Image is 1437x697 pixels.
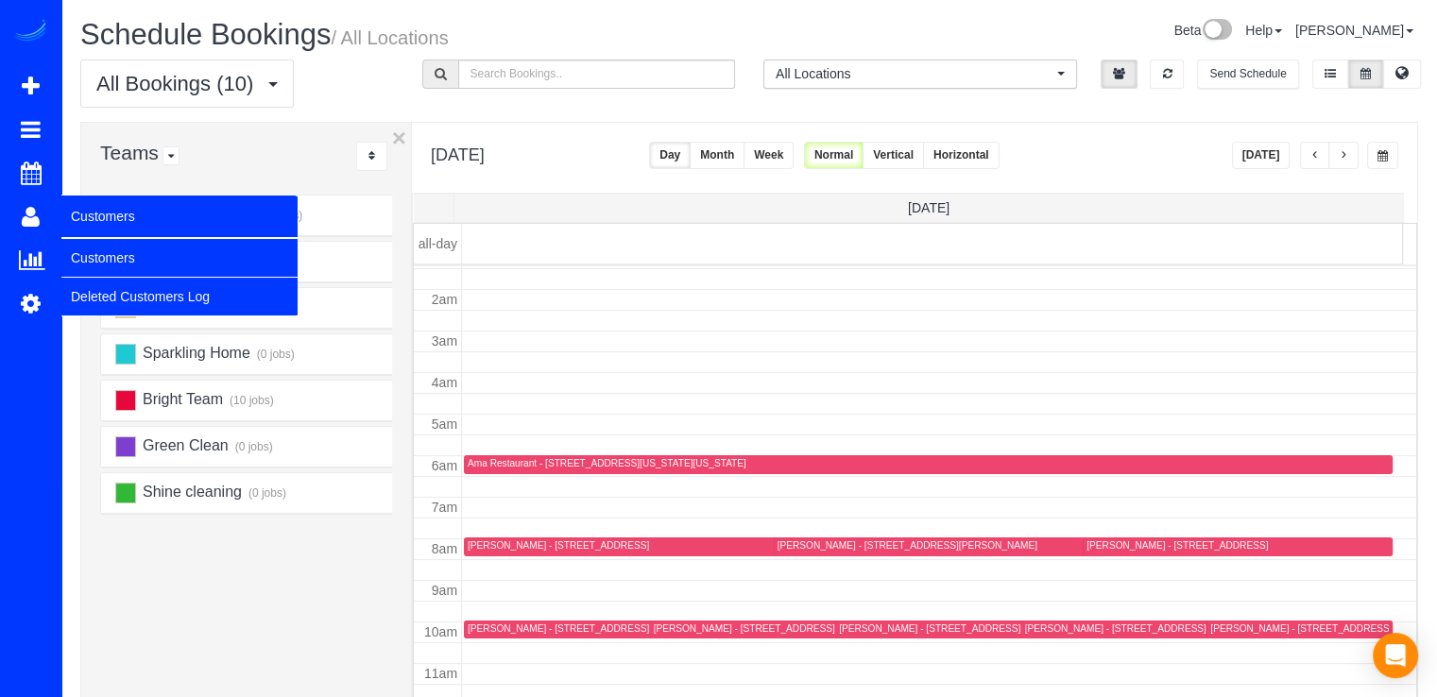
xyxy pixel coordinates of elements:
[140,391,223,407] span: Bright Team
[392,126,406,150] button: ×
[432,416,457,432] span: 5am
[227,394,273,407] small: (10 jobs)
[654,622,914,635] div: [PERSON_NAME] - [STREET_ADDRESS][PERSON_NAME]
[96,72,263,95] span: All Bookings (10)
[1173,23,1232,38] a: Beta
[432,333,457,348] span: 3am
[331,27,448,48] small: / All Locations
[1201,19,1232,43] img: New interface
[923,142,1000,169] button: Horizontal
[804,142,864,169] button: Normal
[458,59,736,89] input: Search Bookings..
[432,583,457,598] span: 9am
[61,195,298,238] span: Customers
[1025,622,1206,635] div: [PERSON_NAME] - [STREET_ADDRESS]
[468,622,727,635] div: [PERSON_NAME] - [STREET_ADDRESS][PERSON_NAME]
[11,19,49,45] img: Automaid Logo
[232,440,273,453] small: (0 jobs)
[61,239,298,277] a: Customers
[778,539,1037,552] div: [PERSON_NAME] - [STREET_ADDRESS][PERSON_NAME]
[419,236,457,251] span: all-day
[649,142,691,169] button: Day
[431,142,485,165] h2: [DATE]
[432,375,457,390] span: 4am
[1232,142,1291,169] button: [DATE]
[140,437,228,453] span: Green Clean
[100,142,159,163] span: Teams
[839,622,1073,635] div: [PERSON_NAME] - [STREET_ADDRESS][US_STATE]
[432,541,457,556] span: 8am
[61,278,298,315] a: Deleted Customers Log
[763,59,1077,89] button: All Locations
[468,539,649,552] div: [PERSON_NAME] - [STREET_ADDRESS]
[254,348,295,361] small: (0 jobs)
[80,18,331,51] span: Schedule Bookings
[432,458,457,473] span: 6am
[246,486,286,500] small: (0 jobs)
[1245,23,1282,38] a: Help
[690,142,744,169] button: Month
[863,142,924,169] button: Vertical
[468,457,746,469] div: Ama Restaurant - [STREET_ADDRESS][US_STATE][US_STATE]
[424,666,457,681] span: 11am
[80,59,294,108] button: All Bookings (10)
[424,624,457,639] span: 10am
[1373,633,1418,678] div: Open Intercom Messenger
[776,64,1052,83] span: All Locations
[61,238,298,316] ul: Customers
[432,500,457,515] span: 7am
[356,142,387,171] div: ...
[908,200,949,215] span: [DATE]
[1295,23,1413,38] a: [PERSON_NAME]
[1197,59,1298,89] button: Send Schedule
[140,345,249,361] span: Sparkling Home
[1086,539,1268,552] div: [PERSON_NAME] - [STREET_ADDRESS]
[140,484,241,500] span: Shine cleaning
[744,142,794,169] button: Week
[432,292,457,307] span: 2am
[368,150,375,161] i: Sort Teams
